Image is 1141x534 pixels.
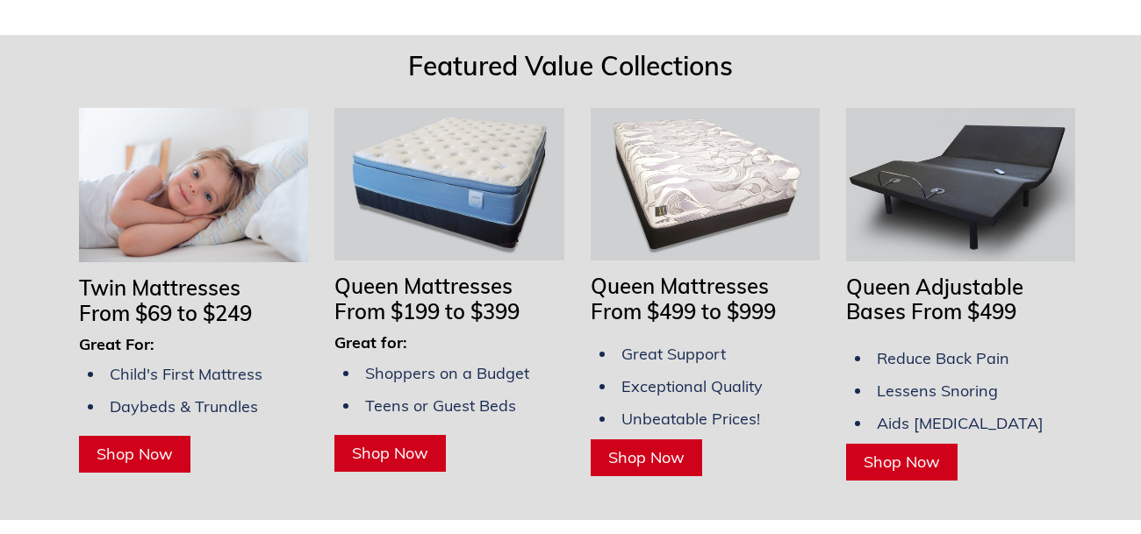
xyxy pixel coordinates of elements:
[79,274,240,301] span: Twin Mattresses
[334,435,446,472] a: Shop Now
[877,348,1009,368] span: Reduce Back Pain
[365,363,529,383] span: Shoppers on a Budget
[846,108,1075,260] img: Adjustable Bases Starting at $379
[877,413,1044,433] span: Aids [MEDICAL_DATA]
[591,298,776,324] span: From $499 to $999
[846,444,958,481] a: Shop Now
[621,344,726,364] span: Great Support
[352,443,428,463] span: Shop Now
[110,396,258,417] span: Daybeds & Trundles
[79,300,252,326] span: From $69 to $249
[334,273,513,299] span: Queen Mattresses
[408,49,733,82] span: Featured Value Collections
[621,376,763,396] span: Exceptional Quality
[591,439,702,476] a: Shop Now
[846,274,1023,325] span: Queen Adjustable Bases From $499
[591,108,820,260] img: Queen Mattresses From $449 to $949
[79,334,154,354] span: Great For:
[621,409,760,429] span: Unbeatable Prices!
[79,436,190,473] a: Shop Now
[864,452,940,472] span: Shop Now
[608,447,685,467] span: Shop Now
[877,381,998,401] span: Lessens Snoring
[97,444,173,464] span: Shop Now
[365,395,516,416] span: Teens or Guest Beds
[334,108,563,260] img: Queen Mattresses From $199 to $349
[79,108,308,262] img: Twin Mattresses From $69 to $169
[591,273,769,299] span: Queen Mattresses
[334,298,520,324] span: From $199 to $399
[334,332,407,352] span: Great for:
[110,364,262,384] span: Child's First Mattress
